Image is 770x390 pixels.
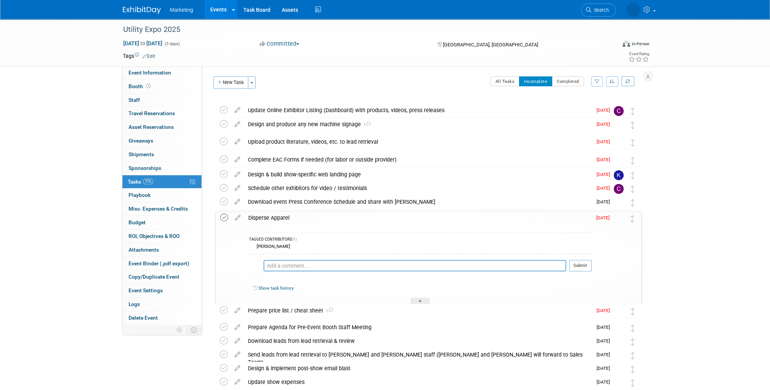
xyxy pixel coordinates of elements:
[129,97,140,103] span: Staff
[129,151,154,157] span: Shipments
[597,366,614,371] span: [DATE]
[552,76,584,86] button: Completed
[597,185,614,191] span: [DATE]
[614,138,624,147] img: Patti Baxter
[631,352,635,359] i: Move task
[614,378,624,388] img: Patti Baxter
[122,107,202,120] a: Travel Reservations
[122,230,202,243] a: ROI, Objectives & ROO
[249,260,260,271] img: Nicole Lubarski
[257,40,302,48] button: Committed
[255,244,290,249] div: [PERSON_NAME]
[213,76,248,89] button: New Task
[231,214,244,221] a: edit
[631,338,635,346] i: Move task
[597,325,614,330] span: [DATE]
[597,172,614,177] span: [DATE]
[621,76,634,86] a: Refresh
[631,139,635,146] i: Move task
[628,52,649,56] div: Event Rating
[129,110,175,116] span: Travel Reservations
[631,172,635,179] i: Move task
[244,348,592,369] div: Send leads from lead retrieval to [PERSON_NAME] and [PERSON_NAME] staff ([PERSON_NAME] and [PERSO...
[614,337,624,347] img: Patti Baxter
[121,23,605,36] div: Utility Expo 2025
[129,233,179,239] span: ROI, Objectives & ROO
[597,379,614,385] span: [DATE]
[491,76,520,86] button: All Tasks
[129,260,189,266] span: Event Binder (.pdf export)
[122,284,202,297] a: Event Settings
[244,135,592,148] div: Upload product literature, videos, etc. to lead retrieval
[143,54,155,59] a: Edit
[122,189,202,202] a: Playbook
[122,94,202,107] a: Staff
[231,198,244,205] a: edit
[244,153,592,166] div: Complete EAC Forms if needed (for labor or outside provider)
[259,285,294,291] a: Show task history
[614,155,624,165] img: Patti Baxter
[122,202,202,216] a: Misc. Expenses & Credits
[129,287,163,293] span: Event Settings
[597,199,614,205] span: [DATE]
[231,379,244,385] a: edit
[231,338,244,344] a: edit
[244,304,592,317] div: Prepare price list / cheat sheet
[626,3,640,17] img: Nicole Lubarski
[129,192,151,198] span: Playbook
[123,52,155,60] td: Tags
[597,338,614,344] span: [DATE]
[244,376,592,388] div: Update show expenses
[244,321,592,334] div: Prepare Agenda for Pre-Event Booth Staff Meeting
[244,211,592,224] div: Disperse Apparel
[614,106,624,116] img: Chris Sloan
[569,260,592,271] button: Submit
[631,185,635,193] i: Move task
[145,83,152,89] span: Booth not reserved yet
[244,118,592,131] div: Design and produce any new machine signage
[631,41,649,47] div: In-Person
[631,366,635,373] i: Move task
[596,215,613,220] span: [DATE]
[622,41,630,47] img: Format-Inperson.png
[597,157,614,162] span: [DATE]
[122,120,202,134] a: Asset Reservations
[129,301,140,307] span: Logs
[244,335,592,347] div: Download leads from lead retrieval & review
[129,124,174,130] span: Asset Reservations
[143,179,153,184] span: 77%
[597,108,614,113] span: [DATE]
[129,274,179,280] span: Copy/Duplicate Event
[122,175,202,189] a: Tasks77%
[361,122,371,127] span: 1
[631,108,635,115] i: Move task
[128,179,153,185] span: Tasks
[631,308,635,315] i: Move task
[129,247,159,253] span: Attachments
[129,219,146,225] span: Budget
[249,237,592,243] div: TAGGED CONTRIBUTORS
[129,138,153,144] span: Giveaways
[122,257,202,270] a: Event Binder (.pdf export)
[129,315,158,321] span: Delete Event
[129,206,188,212] span: Misc. Expenses & Credits
[231,171,244,178] a: edit
[129,165,161,171] span: Sponsorships
[244,182,592,195] div: Schedule other exhibitors for video / testimonials
[597,352,614,357] span: [DATE]
[244,362,592,375] div: Design & implement post-show email blast
[597,139,614,144] span: [DATE]
[231,107,244,114] a: edit
[122,80,202,93] a: Booth
[129,83,152,89] span: Booth
[244,104,592,117] div: Update Online Exhibitor Listing (Dashboard) with products, videos, press releases
[631,157,635,164] i: Move task
[631,199,635,206] i: Move task
[292,237,297,241] span: (1)
[591,7,609,13] span: Search
[122,298,202,311] a: Logs
[122,311,202,325] a: Delete Event
[614,364,624,374] img: Nicole Lubarski
[613,214,623,224] img: Nicole Lubarski
[231,307,244,314] a: edit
